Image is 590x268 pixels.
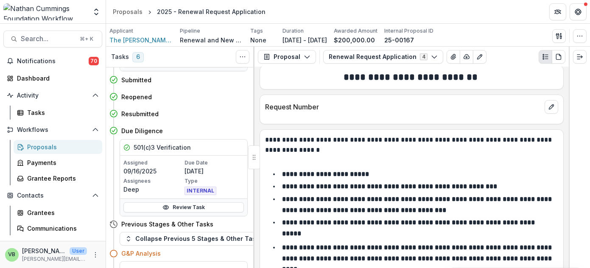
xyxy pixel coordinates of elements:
[185,187,216,195] span: INTERNAL
[109,6,146,18] a: Proposals
[121,126,163,135] h4: Due Diligence
[27,158,95,167] div: Payments
[17,74,95,83] div: Dashboard
[552,50,565,64] button: PDF view
[121,249,161,258] h4: G&P Analysis
[250,27,263,35] p: Tags
[8,252,16,257] div: Valerie Boucard
[27,224,95,233] div: Communications
[3,189,102,202] button: Open Contacts
[545,100,558,114] button: edit
[111,53,129,61] h3: Tasks
[21,35,75,43] span: Search...
[3,239,102,252] button: Open Data & Reporting
[3,123,102,137] button: Open Workflows
[549,3,566,20] button: Partners
[14,140,102,154] a: Proposals
[180,36,243,45] p: Renewal and New Grants Pipeline
[123,177,183,185] p: Assignees
[113,7,143,16] div: Proposals
[121,220,213,229] h4: Previous Stages & Other Tasks
[22,246,66,255] p: [PERSON_NAME]
[17,126,89,134] span: Workflows
[17,92,89,99] span: Activity
[90,250,101,260] button: More
[473,50,487,64] button: Edit as form
[323,50,443,64] button: Renewal Request Application4
[123,202,244,212] a: Review Task
[180,27,200,35] p: Pipeline
[236,50,249,64] button: Toggle View Cancelled Tasks
[120,232,268,246] button: Collapse Previous 5 Stages & Other Tasks
[14,156,102,170] a: Payments
[121,92,152,101] h4: Reopened
[89,57,99,65] span: 70
[539,50,552,64] button: Plaintext view
[384,36,414,45] p: 25-00167
[3,89,102,102] button: Open Activity
[17,58,89,65] span: Notifications
[27,174,95,183] div: Grantee Reports
[250,36,266,45] p: None
[109,36,173,45] a: The [PERSON_NAME] Legacy Project Inc
[109,6,269,18] nav: breadcrumb
[384,27,433,35] p: Internal Proposal ID
[570,3,587,20] button: Get Help
[258,50,316,64] button: Proposal
[3,54,102,68] button: Notifications70
[90,3,102,20] button: Open entity switcher
[334,27,377,35] p: Awarded Amount
[157,7,266,16] div: 2025 - Renewal Request Application
[185,167,244,176] p: [DATE]
[573,50,587,64] button: Expand right
[27,142,95,151] div: Proposals
[123,167,183,176] p: 09/16/2025
[14,106,102,120] a: Tasks
[17,192,89,199] span: Contacts
[109,27,133,35] p: Applicant
[3,71,102,85] a: Dashboard
[282,27,304,35] p: Duration
[14,206,102,220] a: Grantees
[14,221,102,235] a: Communications
[123,185,183,194] p: Deep
[22,255,87,263] p: [PERSON_NAME][EMAIL_ADDRESS][PERSON_NAME][DOMAIN_NAME]
[78,34,95,44] div: ⌘ + K
[185,177,244,185] p: Type
[185,159,244,167] p: Due Date
[132,52,144,62] span: 6
[334,36,375,45] p: $200,000.00
[121,75,151,84] h4: Submitted
[134,143,191,152] h5: 501(c)3 Verification
[3,31,102,47] button: Search...
[70,247,87,255] p: User
[27,108,95,117] div: Tasks
[123,159,183,167] p: Assigned
[265,102,541,112] p: Request Number
[282,36,327,45] p: [DATE] - [DATE]
[121,109,159,118] h4: Resubmitted
[27,208,95,217] div: Grantees
[447,50,460,64] button: View Attached Files
[14,171,102,185] a: Grantee Reports
[3,3,87,20] img: Nathan Cummings Foundation Workflow Sandbox logo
